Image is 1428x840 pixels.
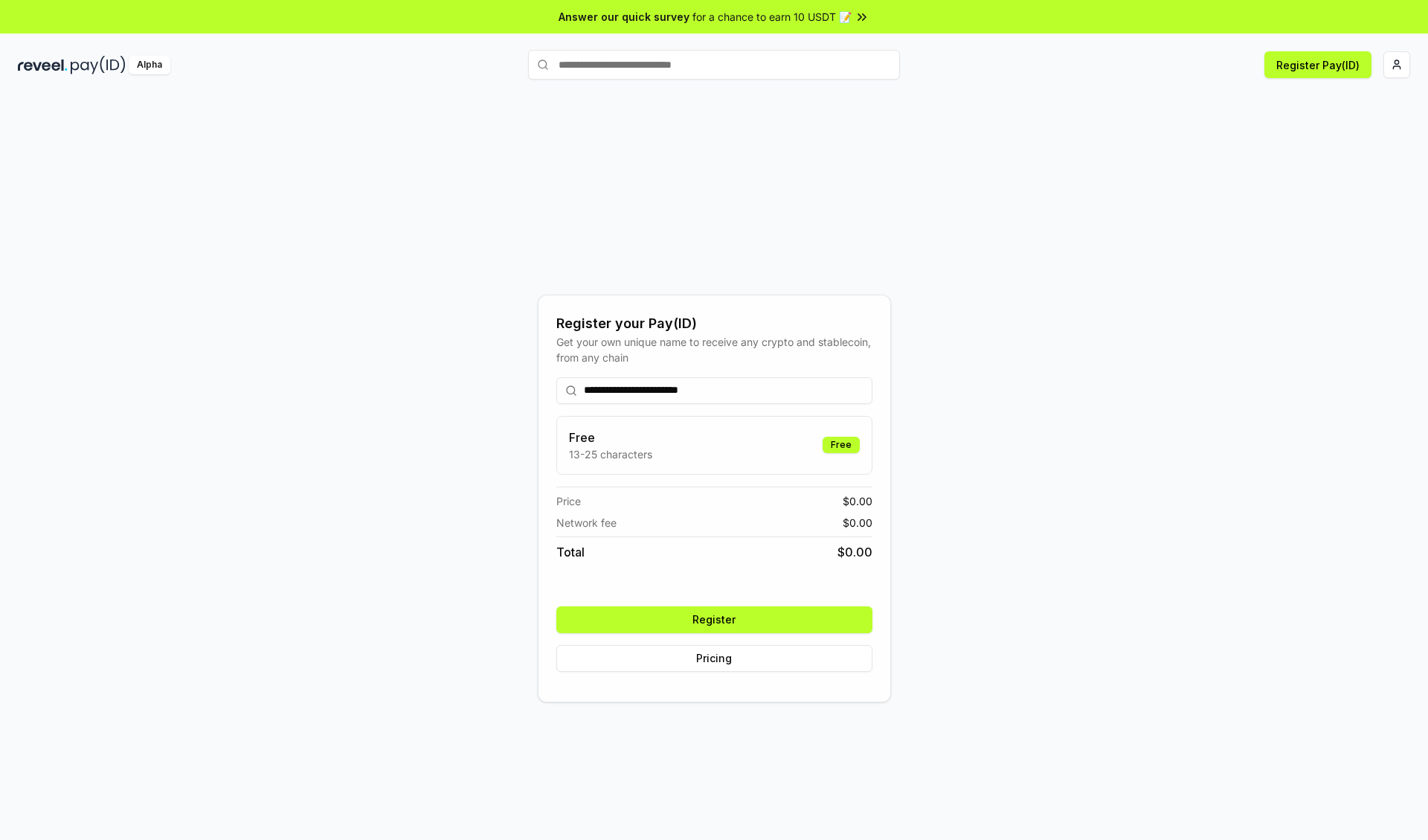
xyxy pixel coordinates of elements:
[569,429,652,446] h3: Free
[71,56,126,74] img: pay_id
[556,515,617,530] span: Network fee
[843,515,872,530] span: $ 0.00
[559,9,689,25] span: Answer our quick survey
[18,56,68,74] img: reveel_dark
[556,543,585,561] span: Total
[556,645,872,672] button: Pricing
[692,9,852,25] span: for a chance to earn 10 USDT 📝
[837,543,872,561] span: $ 0.00
[556,606,872,633] button: Register
[1264,51,1371,78] button: Register Pay(ID)
[569,446,652,462] p: 13-25 characters
[129,56,170,74] div: Alpha
[556,313,872,334] div: Register your Pay(ID)
[556,493,581,509] span: Price
[823,437,860,453] div: Free
[556,334,872,365] div: Get your own unique name to receive any crypto and stablecoin, from any chain
[843,493,872,509] span: $ 0.00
